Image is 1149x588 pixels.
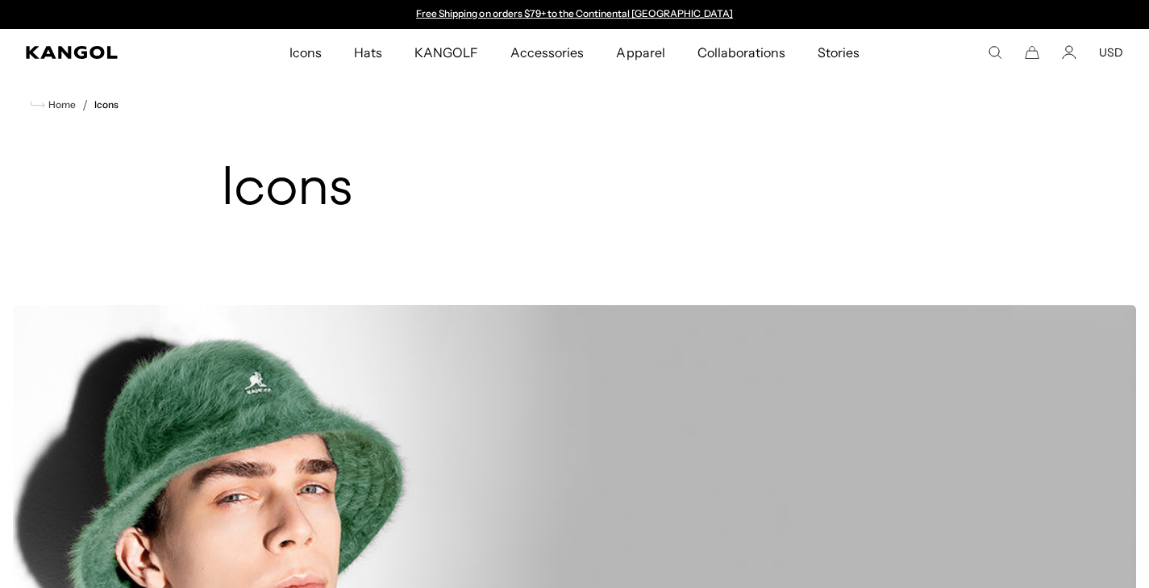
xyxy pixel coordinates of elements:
h1: Icons [221,160,928,221]
button: USD [1099,45,1123,60]
summary: Search here [988,45,1002,60]
button: Cart [1025,45,1039,60]
a: Home [31,98,76,112]
slideshow-component: Announcement bar [409,8,741,21]
a: Account [1062,45,1076,60]
a: Icons [273,29,338,76]
a: Collaborations [681,29,801,76]
span: Accessories [510,29,584,76]
span: KANGOLF [414,29,478,76]
span: Hats [354,29,382,76]
a: Icons [94,99,119,111]
a: KANGOLF [398,29,494,76]
a: Stories [801,29,876,76]
a: Hats [338,29,398,76]
span: Collaborations [697,29,785,76]
span: Home [45,99,76,111]
div: 1 of 2 [409,8,741,21]
span: Apparel [616,29,664,76]
span: Icons [289,29,322,76]
div: Announcement [409,8,741,21]
a: Free Shipping on orders $79+ to the Continental [GEOGRAPHIC_DATA] [416,7,733,19]
a: Apparel [600,29,681,76]
li: / [76,95,88,115]
span: Stories [818,29,860,76]
a: Kangol [26,46,190,59]
a: Accessories [494,29,600,76]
